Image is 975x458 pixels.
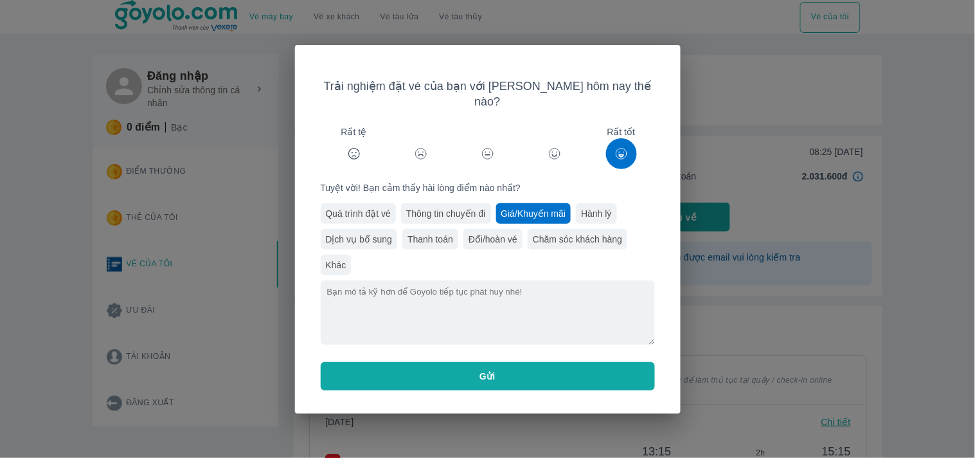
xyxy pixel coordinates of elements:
div: Giá/Khuyến mãi [496,203,571,224]
div: Quá trình đặt vé [321,203,397,224]
div: Hành lý [576,203,616,224]
div: Chăm sóc khách hàng [528,229,627,250]
div: Đổi/hoàn vé [463,229,523,250]
div: Khác [321,255,352,275]
div: Thông tin chuyến đi [401,203,490,224]
div: Dịch vụ bổ sung [321,229,398,250]
span: Gửi [479,370,496,383]
span: Rất tệ [341,125,367,138]
span: Trải nghiệm đặt vé của bạn với [PERSON_NAME] hôm nay thế nào? [321,78,655,109]
div: Thanh toán [402,229,458,250]
span: Rất tốt [607,125,636,138]
button: Gửi [321,362,655,390]
span: Tuyệt vời! Bạn cảm thấy hài lòng điểm nào nhất? [321,181,655,194]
